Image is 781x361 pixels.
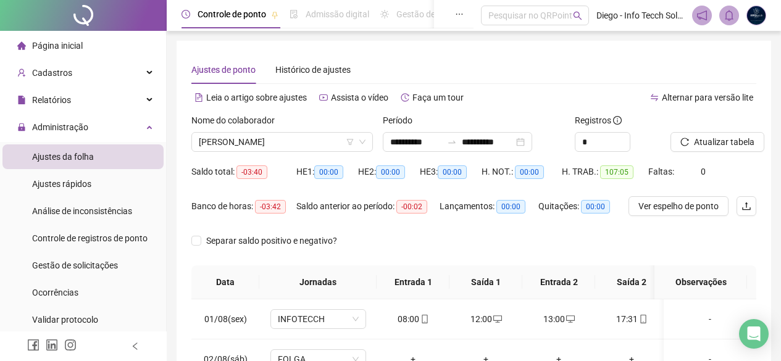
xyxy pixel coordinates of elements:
[605,312,658,326] div: 17:31
[575,114,622,127] span: Registros
[32,315,98,325] span: Validar protocolo
[346,138,354,146] span: filter
[383,114,420,127] label: Período
[32,122,88,132] span: Administração
[314,165,343,179] span: 00:00
[739,319,769,349] div: Open Intercom Messenger
[438,165,467,179] span: 00:00
[290,10,298,19] span: file-done
[747,6,766,25] img: 5142
[204,314,247,324] span: 01/08(sex)
[278,310,359,328] span: INFOTECCH
[638,199,719,213] span: Ver espelho de ponto
[32,260,118,270] span: Gestão de solicitações
[538,199,625,214] div: Quitações:
[32,95,71,105] span: Relatórios
[654,265,747,299] th: Observações
[32,68,72,78] span: Cadastros
[595,265,668,299] th: Saída 2
[515,165,544,179] span: 00:00
[449,265,522,299] th: Saída 1
[296,165,358,179] div: HE 1:
[199,133,365,151] span: ANDRESA CAMPANHA DA SILVA
[64,339,77,351] span: instagram
[694,135,754,149] span: Atualizar tabela
[236,165,267,179] span: -03:40
[741,201,751,211] span: upload
[198,9,266,19] span: Controle de ponto
[17,68,26,77] span: user-add
[17,96,26,104] span: file
[377,265,449,299] th: Entrada 1
[319,93,328,102] span: youtube
[32,41,83,51] span: Página inicial
[648,167,676,176] span: Faltas:
[696,10,708,21] span: notification
[596,9,684,22] span: Diego - Info Tecch Soluções Corporativa em T.I
[27,339,40,351] span: facebook
[359,138,366,146] span: down
[638,315,648,323] span: mobile
[306,9,369,19] span: Admissão digital
[724,10,735,21] span: bell
[17,41,26,50] span: home
[331,93,388,102] span: Assista o vídeo
[358,165,420,179] div: HE 2:
[46,339,58,351] span: linkedin
[412,93,464,102] span: Faça um tour
[650,93,659,102] span: swap
[32,288,78,297] span: Ocorrências
[492,315,502,323] span: desktop
[573,11,582,20] span: search
[191,165,296,179] div: Saldo total:
[396,200,427,214] span: -00:02
[376,165,405,179] span: 00:00
[455,10,464,19] span: ellipsis
[396,9,459,19] span: Gestão de férias
[419,315,429,323] span: mobile
[664,275,737,289] span: Observações
[613,116,622,125] span: info-circle
[182,10,190,19] span: clock-circle
[600,165,633,179] span: 107:05
[674,312,746,326] div: -
[271,11,278,19] span: pushpin
[459,312,512,326] div: 12:00
[194,93,203,102] span: file-text
[496,200,525,214] span: 00:00
[581,200,610,214] span: 00:00
[191,114,283,127] label: Nome do colaborador
[662,93,753,102] span: Alternar para versão lite
[32,206,132,216] span: Análise de inconsistências
[259,265,377,299] th: Jornadas
[131,342,140,351] span: left
[32,179,91,189] span: Ajustes rápidos
[565,315,575,323] span: desktop
[440,199,538,214] div: Lançamentos:
[32,152,94,162] span: Ajustes da folha
[191,265,259,299] th: Data
[386,312,440,326] div: 08:00
[255,200,286,214] span: -03:42
[482,165,562,179] div: H. NOT.:
[701,167,706,176] span: 0
[206,93,307,102] span: Leia o artigo sobre ajustes
[447,137,457,147] span: swap-right
[32,233,148,243] span: Controle de registros de ponto
[380,10,389,19] span: sun
[420,165,482,179] div: HE 3:
[629,196,729,216] button: Ver espelho de ponto
[522,265,595,299] th: Entrada 2
[680,138,689,146] span: reload
[296,199,440,214] div: Saldo anterior ao período:
[275,65,351,75] span: Histórico de ajustes
[201,234,342,247] span: Separar saldo positivo e negativo?
[447,137,457,147] span: to
[401,93,409,102] span: history
[191,199,296,214] div: Banco de horas:
[532,312,585,326] div: 13:00
[17,123,26,131] span: lock
[191,65,256,75] span: Ajustes de ponto
[670,132,764,152] button: Atualizar tabela
[562,165,648,179] div: H. TRAB.:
